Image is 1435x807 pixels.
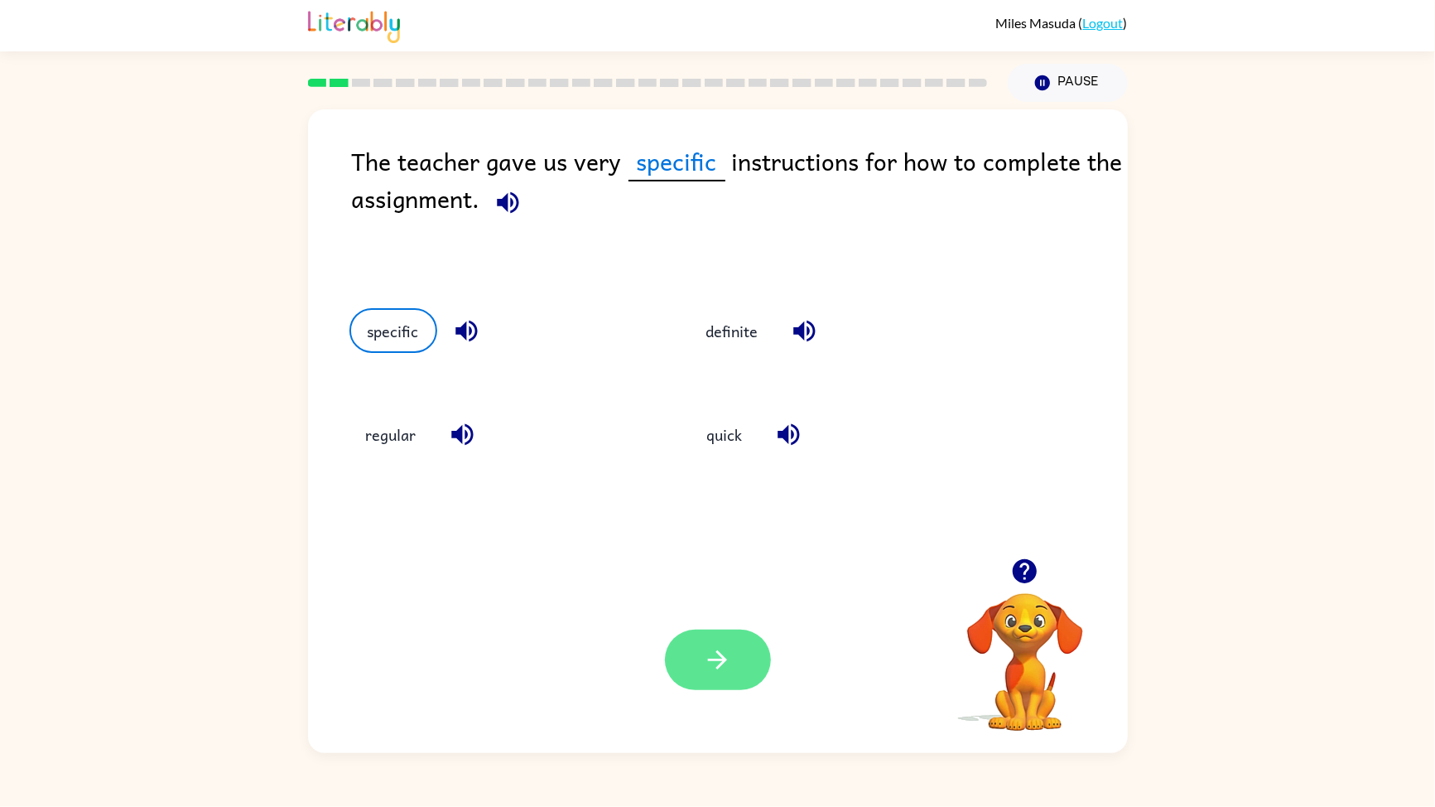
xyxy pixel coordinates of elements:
[690,412,759,457] button: quick
[349,308,437,353] button: specific
[352,143,1128,275] div: The teacher gave us very instructions for how to complete the assignment.
[690,308,775,353] button: definite
[1083,15,1124,31] a: Logout
[628,143,725,181] span: specific
[349,412,433,457] button: regular
[1008,64,1128,102] button: Pause
[996,15,1128,31] div: ( )
[942,568,1108,733] video: Your browser must support playing .mp4 files to use Literably. Please try using another browser.
[308,7,400,43] img: Literably
[996,15,1079,31] span: Miles Masuda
